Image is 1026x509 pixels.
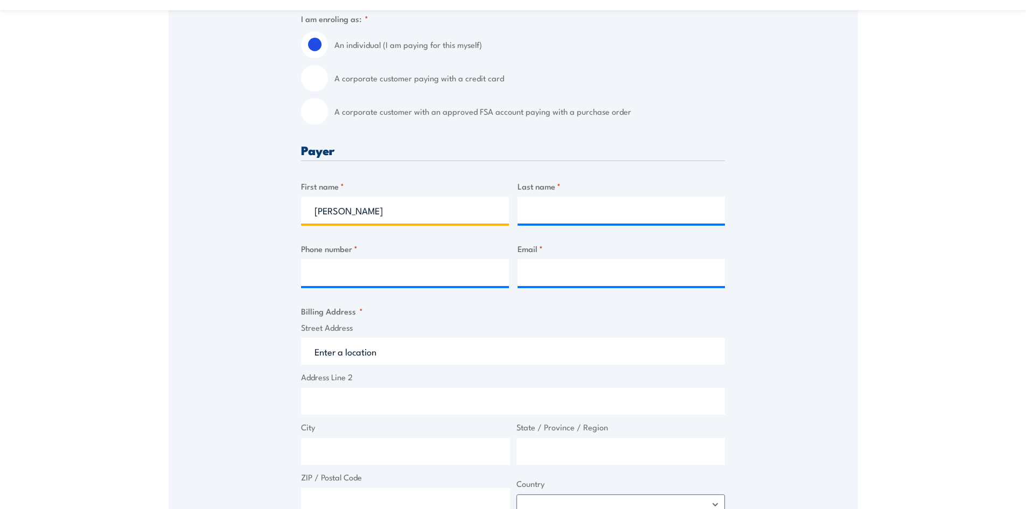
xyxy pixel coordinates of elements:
[517,421,725,434] label: State / Province / Region
[301,471,510,484] label: ZIP / Postal Code
[301,322,725,334] label: Street Address
[301,242,509,255] label: Phone number
[517,478,725,490] label: Country
[301,144,725,156] h3: Payer
[334,65,725,92] label: A corporate customer paying with a credit card
[518,180,725,192] label: Last name
[301,12,368,25] legend: I am enroling as:
[334,31,725,58] label: An individual (I am paying for this myself)
[518,242,725,255] label: Email
[301,338,725,365] input: Enter a location
[301,305,363,317] legend: Billing Address
[301,180,509,192] label: First name
[301,421,510,434] label: City
[301,371,725,384] label: Address Line 2
[334,98,725,125] label: A corporate customer with an approved FSA account paying with a purchase order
